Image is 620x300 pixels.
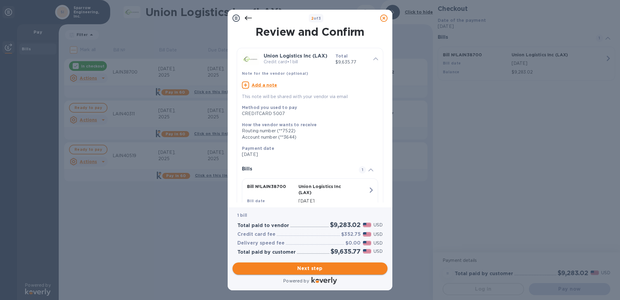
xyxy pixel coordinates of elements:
[242,151,373,158] p: [DATE]
[374,231,383,238] p: USD
[283,278,309,284] p: Powered by
[330,221,361,229] h2: $9,283.02
[374,248,383,255] p: USD
[363,223,371,227] img: USD
[298,198,368,204] p: [DATE]
[242,128,373,134] div: Routing number (**7522)
[242,110,373,117] div: CREDITCARD 5007
[341,232,361,237] h3: $352.75
[242,53,378,100] div: Union Logistics Inc (LAX)Credit card•1 billTotal$9,635.77Note for the vendor (optional)Add a note...
[237,240,285,246] h3: Delivery speed fee
[237,265,383,272] span: Next step
[335,54,348,58] b: Total
[264,53,327,59] b: Union Logistics Inc (LAX)
[363,249,371,253] img: USD
[264,59,331,65] p: Credit card • 1 bill
[242,94,378,100] p: This note will be shared with your vendor via email
[312,277,337,284] img: Logo
[242,122,317,127] b: How the vendor wants to receive
[242,166,351,172] h3: Bills
[311,16,321,21] b: of 3
[363,241,371,245] img: USD
[236,25,384,38] h1: Review and Confirm
[345,240,361,246] h3: $0.00
[237,232,275,237] h3: Credit card fee
[237,223,289,229] h3: Total paid to vendor
[374,240,383,246] p: USD
[242,71,308,76] b: Note for the vendor (optional)
[232,262,387,275] button: Next step
[242,105,297,110] b: Method you used to pay
[242,178,378,218] button: Bill №LAIN38700Union Logistics Inc (LAX)Bill date[DATE]
[335,59,368,65] p: $9,635.77
[252,83,277,87] u: Add a note
[247,199,265,203] b: Bill date
[242,134,373,140] div: Account number (**3644)
[298,183,348,196] p: Union Logistics Inc (LAX)
[237,249,296,255] h3: Total paid by customer
[247,183,296,190] p: Bill № LAIN38700
[363,232,371,236] img: USD
[359,166,366,173] span: 1
[242,146,274,151] b: Payment date
[311,16,314,21] span: 2
[331,248,361,255] h2: $9,635.77
[374,222,383,228] p: USD
[237,213,247,218] b: 1 bill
